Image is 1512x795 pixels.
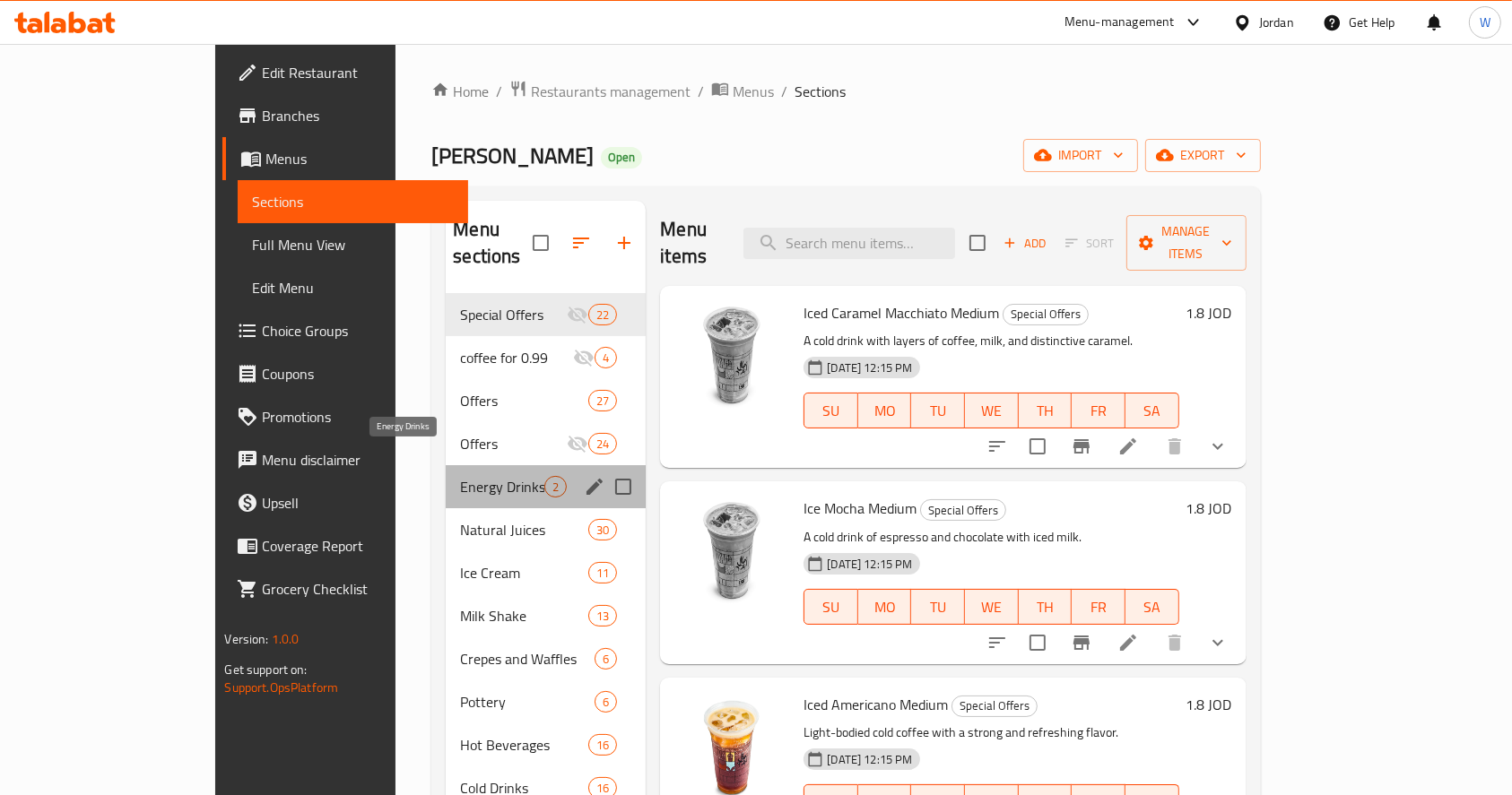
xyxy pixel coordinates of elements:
[446,336,646,379] div: coffee for 0.994
[262,578,454,600] span: Grocery Checklist
[1133,398,1172,424] span: SA
[711,80,774,103] a: Menus
[1126,215,1247,271] button: Manage items
[1153,425,1196,468] button: delete
[1072,589,1125,625] button: FR
[560,221,603,264] span: Sort sections
[1117,436,1139,457] a: Edit menu item
[1186,300,1232,325] h6: 1.8 JOD
[1079,594,1118,620] span: FR
[545,479,566,496] span: 2
[222,137,468,180] a: Menus
[573,347,595,368] svg: Inactive section
[812,594,851,620] span: SU
[222,524,468,567] a: Coverage Report
[252,234,454,255] span: Full Menu View
[460,734,588,756] span: Hot Beverages
[446,379,646,422] div: Offers27
[567,433,588,454] svg: Inactive section
[1060,425,1103,468] button: Branch-specific-item
[733,81,774,102] span: Menus
[460,519,588,540] span: Natural Juices
[1019,393,1073,428] button: TH
[595,347,617,368] div: items
[1038,144,1124,167] span: import
[252,277,454,298] span: Edit Menu
[804,526,1178,549] p: A cold drink of espresso and chocolate with iced milk.
[820,556,919,573] span: [DATE] 12:15 PM
[743,228,955,259] input: search
[965,393,1019,428] button: WE
[1026,398,1065,424] span: TH
[272,627,300,651] span: 1.0.0
[222,481,468,524] a: Upsell
[460,390,588,411] div: Offers
[911,589,965,625] button: TU
[460,433,567,454] div: Offers
[921,500,1005,521] span: Special Offers
[1060,621,1103,664] button: Branch-specific-item
[453,216,533,270] h2: Menu sections
[588,519,617,540] div: items
[996,229,1054,257] span: Add item
[446,637,646,680] div: Crepes and Waffles6
[601,147,642,169] div: Open
[588,562,617,583] div: items
[1133,594,1172,620] span: SA
[460,562,588,583] span: Ice Cream
[222,395,468,438] a: Promotions
[460,691,595,713] span: Pottery
[531,81,691,102] span: Restaurants management
[588,304,617,325] div: items
[1145,139,1261,172] button: export
[460,476,544,497] span: Energy Drinks
[812,398,851,424] span: SU
[1259,13,1294,32] div: Jordan
[460,304,567,325] span: Special Offers
[1125,589,1179,625] button: SA
[581,473,608,500] button: edit
[698,81,704,102] li: /
[446,422,646,465] div: Offers24
[222,352,468,395] a: Coupons
[496,81,502,102] li: /
[460,648,595,670] div: Crepes and Waffles
[460,347,573,368] span: coffee for 0.99
[820,751,919,768] span: [DATE] 12:15 PM
[1072,393,1125,428] button: FR
[1186,496,1232,521] h6: 1.8 JOD
[1026,594,1065,620] span: TH
[674,496,789,610] img: Ice Mocha Medium
[588,433,617,454] div: items
[238,180,468,223] a: Sections
[976,425,1019,468] button: sort-choices
[446,465,646,508] div: Energy Drinks2edit
[1186,692,1232,717] h6: 1.8 JOD
[595,350,616,367] span: 4
[959,224,996,262] span: Select section
[595,694,616,711] span: 6
[976,621,1019,664] button: sort-choices
[544,476,567,497] div: items
[222,567,468,610] a: Grocery Checklist
[222,51,468,94] a: Edit Restaurant
[1004,304,1088,324] span: Special Offers
[262,105,454,126] span: Branches
[589,737,616,754] span: 16
[865,398,905,424] span: MO
[1023,139,1138,172] button: import
[858,393,912,428] button: MO
[804,691,948,718] span: Iced Americano Medium
[567,304,588,325] svg: Inactive section
[262,406,454,428] span: Promotions
[589,436,616,453] span: 24
[804,330,1178,352] p: A cold drink with layers of coffee, milk, and distinctive caramel.
[265,148,454,169] span: Menus
[603,221,646,264] button: Add section
[262,492,454,514] span: Upsell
